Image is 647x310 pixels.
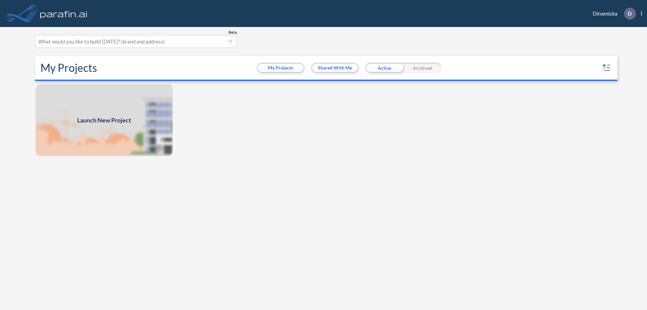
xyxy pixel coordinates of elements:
[228,30,237,35] span: Beta
[35,84,173,157] img: add
[258,64,303,72] button: My Projects
[365,63,403,73] div: Active
[39,7,89,20] img: logo
[583,8,642,20] div: Dinamicka
[77,116,131,125] span: Launch New Project
[601,62,612,73] button: sort
[35,84,173,157] a: Launch New Project
[403,63,441,73] div: Archived
[312,64,358,72] button: Shared With Me
[628,10,632,17] p: D
[40,61,97,74] h2: My Projects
